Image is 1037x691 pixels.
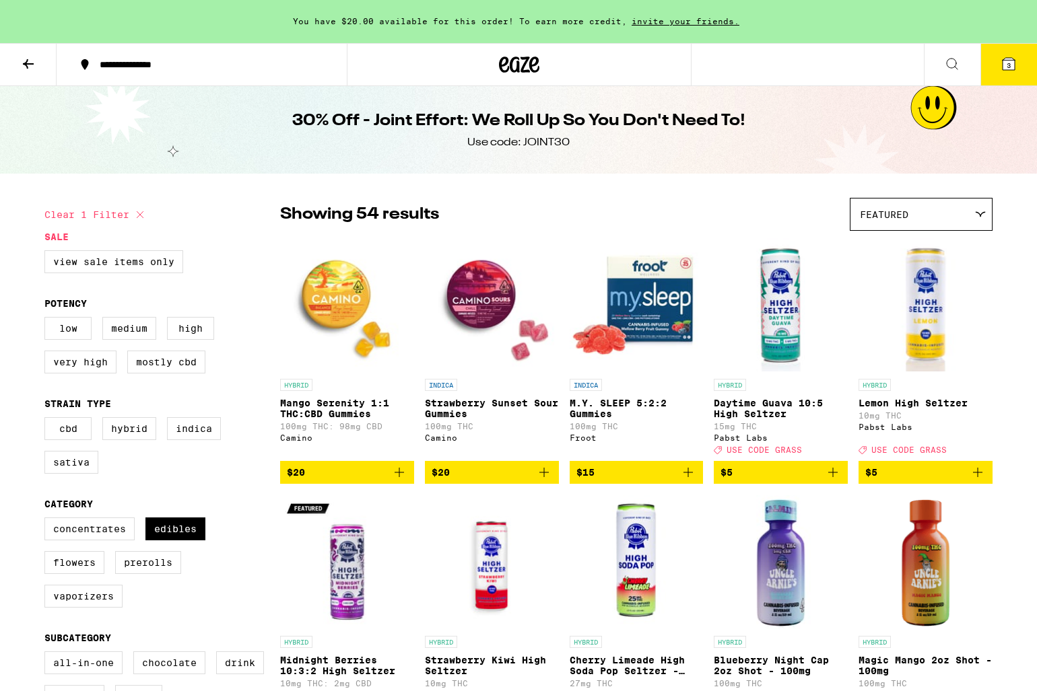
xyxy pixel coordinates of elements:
[570,238,704,372] img: Froot - M.Y. SLEEP 5:2:2 Gummies
[102,417,156,440] label: Hybrid
[859,423,993,431] div: Pabst Labs
[714,379,746,391] p: HYBRID
[44,632,111,643] legend: Subcategory
[102,317,156,340] label: Medium
[570,461,704,484] button: Add to bag
[44,231,69,242] legend: Sale
[425,238,559,461] a: Open page for Strawberry Sunset Sour Gummies from Camino
[425,655,559,676] p: Strawberry Kiwi High Seltzer
[570,398,704,419] p: M.Y. SLEEP 5:2:2 Gummies
[425,422,559,431] p: 100mg THC
[425,679,559,688] p: 10mg THC
[859,679,993,688] p: 100mg THC
[714,433,848,442] div: Pabst Labs
[292,110,745,133] h1: 30% Off - Joint Effort: We Roll Up So You Don't Need To!
[44,198,148,231] button: Clear 1 filter
[287,467,305,478] span: $20
[280,495,414,629] img: Pabst Labs - Midnight Berries 10:3:2 High Seltzer
[44,351,116,373] label: Very High
[714,679,848,688] p: 100mg THC
[627,17,744,26] span: invite your friends.
[721,467,733,478] span: $5
[714,398,848,419] p: Daytime Guava 10:5 High Seltzer
[44,298,87,309] legend: Potency
[859,495,993,629] img: Uncle Arnie's - Magic Mango 2oz Shot - 100mg
[115,551,181,574] label: Prerolls
[859,398,993,408] p: Lemon High Seltzer
[714,636,746,648] p: HYBRID
[133,651,205,674] label: Chocolate
[425,398,559,419] p: Strawberry Sunset Sour Gummies
[570,422,704,431] p: 100mg THC
[859,411,993,420] p: 10mg THC
[714,238,848,372] img: Pabst Labs - Daytime Guava 10:5 High Seltzer
[44,417,92,440] label: CBD
[280,422,414,431] p: 100mg THC: 98mg CBD
[570,238,704,461] a: Open page for M.Y. SLEEP 5:2:2 Gummies from Froot
[467,135,570,150] div: Use code: JOINT30
[570,433,704,442] div: Froot
[425,636,457,648] p: HYBRID
[44,651,123,674] label: All-In-One
[860,209,908,220] span: Featured
[145,517,205,540] label: Edibles
[871,445,947,454] span: USE CODE GRASS
[293,17,627,26] span: You have $20.00 available for this order! To earn more credit,
[216,651,264,674] label: Drink
[8,9,97,20] span: Hi. Need any help?
[44,585,123,608] label: Vaporizers
[280,238,414,372] img: Camino - Mango Serenity 1:1 THC:CBD Gummies
[44,517,135,540] label: Concentrates
[714,495,848,629] img: Uncle Arnie's - Blueberry Night Cap 2oz Shot - 100mg
[280,655,414,676] p: Midnight Berries 10:3:2 High Seltzer
[425,379,457,391] p: INDICA
[280,679,414,688] p: 10mg THC: 2mg CBD
[570,655,704,676] p: Cherry Limeade High Soda Pop Seltzer - 25mg
[44,317,92,340] label: Low
[280,433,414,442] div: Camino
[44,250,183,273] label: View Sale Items Only
[127,351,205,373] label: Mostly CBD
[859,655,993,676] p: Magic Mango 2oz Shot - 100mg
[714,238,848,461] a: Open page for Daytime Guava 10:5 High Seltzer from Pabst Labs
[727,445,802,454] span: USE CODE GRASS
[280,461,414,484] button: Add to bag
[425,495,559,629] img: Pabst Labs - Strawberry Kiwi High Seltzer
[576,467,595,478] span: $15
[859,238,993,372] img: Pabst Labs - Lemon High Seltzer
[1007,61,1011,69] span: 3
[44,551,104,574] label: Flowers
[280,636,312,648] p: HYBRID
[425,433,559,442] div: Camino
[44,451,98,474] label: Sativa
[280,398,414,419] p: Mango Serenity 1:1 THC:CBD Gummies
[44,499,93,509] legend: Category
[859,238,993,461] a: Open page for Lemon High Seltzer from Pabst Labs
[859,636,891,648] p: HYBRID
[167,417,221,440] label: Indica
[167,317,214,340] label: High
[425,461,559,484] button: Add to bag
[425,238,559,372] img: Camino - Strawberry Sunset Sour Gummies
[714,655,848,676] p: Blueberry Night Cap 2oz Shot - 100mg
[570,379,602,391] p: INDICA
[280,238,414,461] a: Open page for Mango Serenity 1:1 THC:CBD Gummies from Camino
[570,679,704,688] p: 27mg THC
[44,398,111,409] legend: Strain Type
[859,379,891,391] p: HYBRID
[280,379,312,391] p: HYBRID
[280,203,439,226] p: Showing 54 results
[714,422,848,431] p: 15mg THC
[980,44,1037,85] button: 3
[570,636,602,648] p: HYBRID
[714,461,848,484] button: Add to bag
[865,467,877,478] span: $5
[859,461,993,484] button: Add to bag
[570,495,704,629] img: Pabst Labs - Cherry Limeade High Soda Pop Seltzer - 25mg
[432,467,450,478] span: $20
